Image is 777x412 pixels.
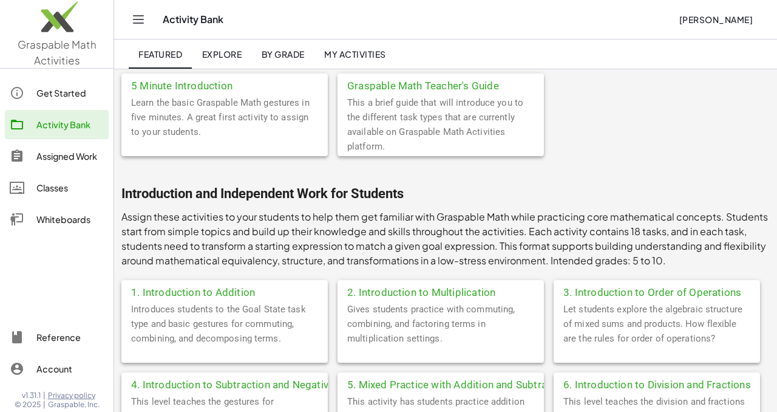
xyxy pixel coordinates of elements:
a: Assigned Work [5,142,109,171]
span: My Activities [324,49,386,60]
div: 3. Introduction to Order of Operations [554,280,760,302]
span: v1.31.1 [22,391,41,400]
div: 4. Introduction to Subtraction and Negative Numbers [121,373,328,394]
a: Whiteboards [5,205,109,234]
a: Get Started [5,78,109,108]
span: [PERSON_NAME] [679,14,753,25]
span: © 2025 [15,400,41,410]
span: By Grade [261,49,304,60]
div: Assigned Work [36,149,104,163]
div: 5. Mixed Practice with Addition and Subtraction [338,373,544,394]
div: 1. Introduction to Addition [121,280,328,302]
div: Activity Bank [36,117,104,132]
span: | [43,400,46,410]
div: Let students explore the algebraic structure of mixed sums and products. How flexible are the rul... [554,302,760,363]
span: Featured [138,49,182,60]
a: Classes [5,173,109,202]
div: Account [36,362,104,376]
span: Explore [202,49,242,60]
div: Gives students practice with commuting, combining, and factoring terms in multiplication settings. [338,302,544,363]
div: Classes [36,180,104,195]
a: Privacy policy [48,391,100,400]
div: 5 Minute Introduction [121,74,328,95]
a: Activity Bank [5,110,109,139]
span: Graspable Math Activities [18,38,97,67]
p: Assign these activities to your students to help them get familiar with Graspable Math while prac... [121,210,770,268]
a: Reference [5,323,109,352]
div: Learn the basic Graspable Math gestures in five minutes. A great first activity to assign to your... [121,95,328,156]
div: 2. Introduction to Multiplication [338,280,544,302]
span: Graspable, Inc. [48,400,100,410]
a: Account [5,354,109,383]
h2: Introduction and Independent Work for Students [121,185,770,202]
div: 6. Introduction to Division and Fractions [554,373,760,394]
div: This a brief guide that will introduce you to the different task types that are currently availab... [338,95,544,156]
button: [PERSON_NAME] [669,9,762,30]
div: Graspable Math Teacher's Guide [338,74,544,95]
span: | [43,391,46,400]
div: Reference [36,330,104,345]
button: Toggle navigation [129,10,148,29]
div: Get Started [36,86,104,100]
div: Whiteboards [36,212,104,227]
div: Introduces students to the Goal State task type and basic gestures for commuting, combining, and ... [121,302,328,363]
